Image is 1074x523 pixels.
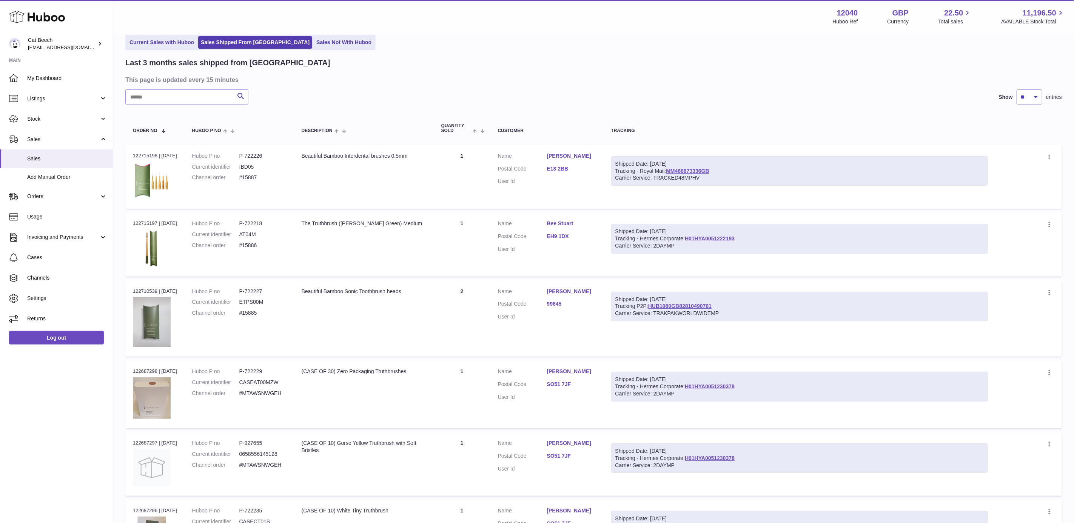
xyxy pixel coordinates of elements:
[125,75,1060,84] h3: This page is updated every 15 minutes
[1001,8,1065,25] a: 11,196.50 AVAILABLE Stock Total
[192,174,239,181] dt: Channel order
[888,18,909,25] div: Currency
[27,136,99,143] span: Sales
[611,128,988,133] div: Tracking
[685,383,735,389] a: H01HYA0051230378
[498,128,596,133] div: Customer
[239,440,287,447] dd: P-927655
[615,310,984,317] div: Carrier Service: TRAKPAKWORLDWIDEMP
[837,8,858,18] strong: 12040
[133,440,177,446] div: 122687297 | [DATE]
[133,377,171,419] img: 120401677768263.png
[27,174,107,181] span: Add Manual Order
[615,390,984,397] div: Carrier Service: 2DAYMP
[28,37,96,51] div: Cat Beech
[192,440,239,447] dt: Huboo P no
[302,128,333,133] span: Description
[125,58,330,68] h2: Last 3 months sales shipped from [GEOGRAPHIC_DATA]
[302,288,426,295] div: Beautiful Bamboo Sonic Toothbrush heads
[615,160,984,168] div: Shipped Date: [DATE]
[892,8,909,18] strong: GBP
[615,462,984,469] div: Carrier Service: 2DAYMP
[27,274,107,281] span: Channels
[434,280,490,357] td: 2
[27,95,99,102] span: Listings
[239,379,287,386] dd: CASEAT00MZW
[666,168,709,174] a: MM466873336GB
[314,36,374,49] a: Sales Not With Huboo
[944,8,963,18] span: 22.50
[133,507,177,514] div: 122687296 | [DATE]
[498,288,547,297] dt: Name
[192,309,239,317] dt: Channel order
[685,455,735,461] a: H01HYA0051230378
[239,368,287,375] dd: P-722229
[192,242,239,249] dt: Channel order
[833,18,858,25] div: Huboo Ref
[239,163,287,171] dd: IBD05
[133,288,177,295] div: 122710539 | [DATE]
[239,174,287,181] dd: #15887
[192,220,239,227] dt: Huboo P no
[27,254,107,261] span: Cases
[27,75,107,82] span: My Dashboard
[611,224,988,254] div: Tracking - Hermes Corporate:
[615,174,984,182] div: Carrier Service: TRACKED48MPHV
[547,507,596,514] a: [PERSON_NAME]
[133,162,171,199] img: IBD05.jpg
[192,461,239,469] dt: Channel order
[498,440,547,449] dt: Name
[239,298,287,306] dd: ETPS00M
[302,152,426,160] div: Beautiful Bamboo Interdental brushes 0.5mm
[198,36,312,49] a: Sales Shipped From [GEOGRAPHIC_DATA]
[192,451,239,458] dt: Current identifier
[615,296,984,303] div: Shipped Date: [DATE]
[611,156,988,186] div: Tracking - Royal Mail:
[192,231,239,238] dt: Current identifier
[498,152,547,162] dt: Name
[498,246,547,253] dt: User Id
[498,368,547,377] dt: Name
[434,145,490,209] td: 1
[498,233,547,242] dt: Postal Code
[611,372,988,401] div: Tracking - Hermes Corporate:
[434,360,490,428] td: 1
[27,155,107,162] span: Sales
[615,376,984,383] div: Shipped Date: [DATE]
[239,231,287,238] dd: AT04M
[9,331,104,345] a: Log out
[498,381,547,390] dt: Postal Code
[9,38,20,49] img: internalAdmin-12040@internal.huboo.com
[434,432,490,496] td: 1
[547,233,596,240] a: EH9 1DX
[192,163,239,171] dt: Current identifier
[239,390,287,397] dd: #MTAWSNWGEH
[302,440,426,454] div: (CASE OF 10) Gorse Yellow Truthbrush with Soft Bristles
[547,152,596,160] a: [PERSON_NAME]
[133,229,171,267] img: AT04M.jpg
[239,288,287,295] dd: P-722227
[133,368,177,375] div: 122687298 | [DATE]
[685,235,735,242] a: H01HYA0051222193
[302,368,426,375] div: (CASE OF 30) Zero Packaging Truthbrushes
[27,193,99,200] span: Orders
[192,390,239,397] dt: Channel order
[547,220,596,227] a: Bee Stuart
[547,440,596,447] a: [PERSON_NAME]
[498,465,547,472] dt: User Id
[547,165,596,172] a: E18 2BB
[547,300,596,308] a: 99645
[192,368,239,375] dt: Huboo P no
[1001,18,1065,25] span: AVAILABLE Stock Total
[192,152,239,160] dt: Huboo P no
[192,507,239,514] dt: Huboo P no
[547,452,596,460] a: SO51 7JF
[239,220,287,227] dd: P-722218
[1023,8,1056,18] span: 11,196.50
[239,309,287,317] dd: #15885
[302,220,426,227] div: The Truthbrush ([PERSON_NAME] Green) Medium
[938,18,972,25] span: Total sales
[133,297,171,347] img: 120401678095005.jpg
[239,242,287,249] dd: #15886
[133,128,157,133] span: Order No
